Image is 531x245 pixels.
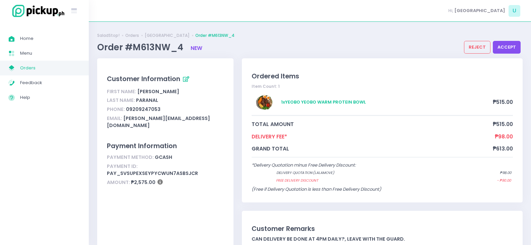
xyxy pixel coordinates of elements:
[497,178,511,183] span: - ₱90.00
[500,170,511,176] span: ₱98.00
[107,141,223,151] div: Payment Information
[493,145,513,152] span: ₱613.00
[276,178,471,183] span: Free Delivery Discount
[107,114,223,130] div: [PERSON_NAME][EMAIL_ADDRESS][DOMAIN_NAME]
[20,78,80,87] span: Feedback
[20,64,80,72] span: Orders
[191,45,202,52] span: new
[252,145,493,152] span: grand total
[107,153,223,162] div: gcash
[448,7,453,14] span: Hi,
[252,83,513,89] div: Item Count: 1
[495,133,513,140] span: ₱98.00
[97,41,185,53] span: Order #M613NW_4
[252,162,356,168] span: *Delivery Quotation minus Free Delivery Discount:
[107,154,154,161] span: Payment Method:
[252,120,493,128] span: total amount
[464,41,490,54] button: reject
[20,49,80,58] span: Menu
[8,4,65,18] img: logo
[20,34,80,43] span: Home
[509,5,520,17] span: U
[493,120,513,128] span: ₱515.00
[107,87,223,96] div: [PERSON_NAME]
[125,33,139,39] a: Orders
[252,133,495,140] span: Delivery Fee*
[252,236,513,243] div: Can delivery be done at 4pm daily?, Leave with the guard.
[107,162,223,178] div: pay_SvSuPEXsEypYcwUn7asBSJCr
[493,41,521,54] button: accept
[107,106,125,113] span: Phone:
[252,224,513,234] div: Customer Remarks
[107,178,223,187] div: ₱2,575.00
[107,163,138,170] span: Payment ID:
[145,33,190,39] a: [GEOGRAPHIC_DATA]
[454,7,505,14] span: [GEOGRAPHIC_DATA]
[20,93,80,102] span: Help
[107,96,223,105] div: Paranal
[107,74,223,85] div: Customer Information
[195,33,235,39] a: Order #M613NW_4
[107,179,130,186] span: Amount:
[252,186,381,192] span: (Free if Delivery Quotation is less than Free Delivery Discount)
[107,97,135,104] span: Last Name:
[107,105,223,114] div: 09209247053
[107,88,136,95] span: First Name:
[276,170,474,176] span: Delivery quotation (lalamove)
[252,71,513,81] div: Ordered Items
[107,115,122,122] span: Email:
[97,33,120,39] a: SaladStop!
